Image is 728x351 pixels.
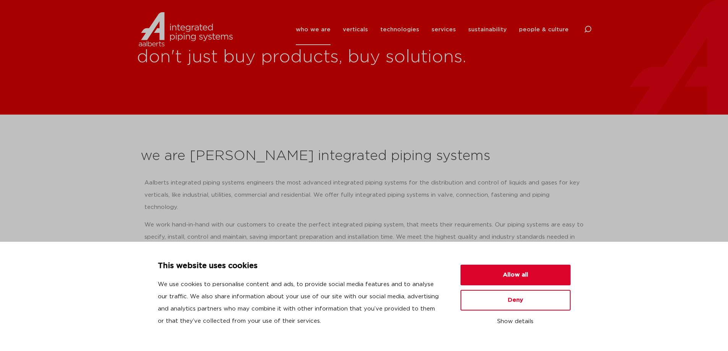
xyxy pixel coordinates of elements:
[343,14,368,45] a: verticals
[296,14,331,45] a: who we are
[431,14,456,45] a: services
[468,14,507,45] a: sustainability
[141,147,588,165] h2: we are [PERSON_NAME] integrated piping systems
[296,14,569,45] nav: Menu
[144,219,584,256] p: We work hand-in-hand with our customers to create the perfect integrated piping system, that meet...
[158,278,442,327] p: We use cookies to personalise content and ads, to provide social media features and to analyse ou...
[144,177,584,214] p: Aalberts integrated piping systems engineers the most advanced integrated piping systems for the ...
[380,14,419,45] a: technologies
[519,14,569,45] a: people & culture
[460,315,571,328] button: Show details
[460,290,571,311] button: Deny
[158,260,442,272] p: This website uses cookies
[460,265,571,285] button: Allow all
